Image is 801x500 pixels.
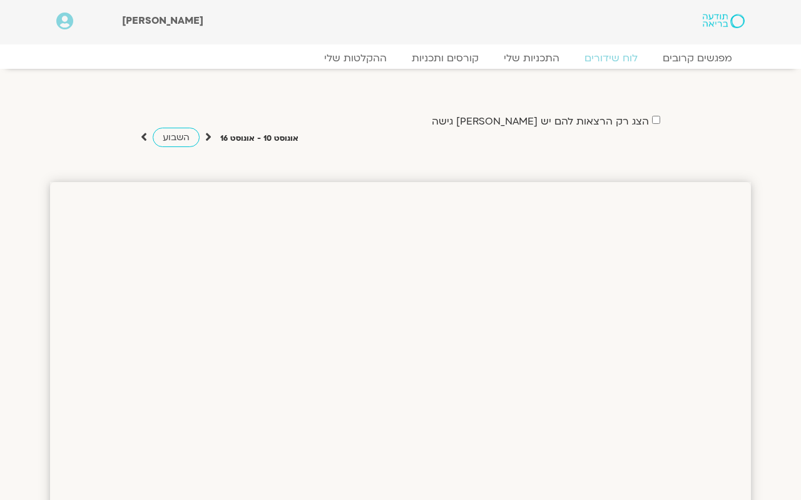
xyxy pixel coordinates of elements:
a: קורסים ותכניות [399,52,491,64]
a: לוח שידורים [572,52,650,64]
p: אוגוסט 10 - אוגוסט 16 [220,132,298,145]
a: התכניות שלי [491,52,572,64]
span: [PERSON_NAME] [122,14,203,28]
span: השבוע [163,131,190,143]
a: השבוע [153,128,200,147]
label: הצג רק הרצאות להם יש [PERSON_NAME] גישה [432,116,649,127]
a: ההקלטות שלי [312,52,399,64]
a: מפגשים קרובים [650,52,745,64]
nav: Menu [56,52,745,64]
